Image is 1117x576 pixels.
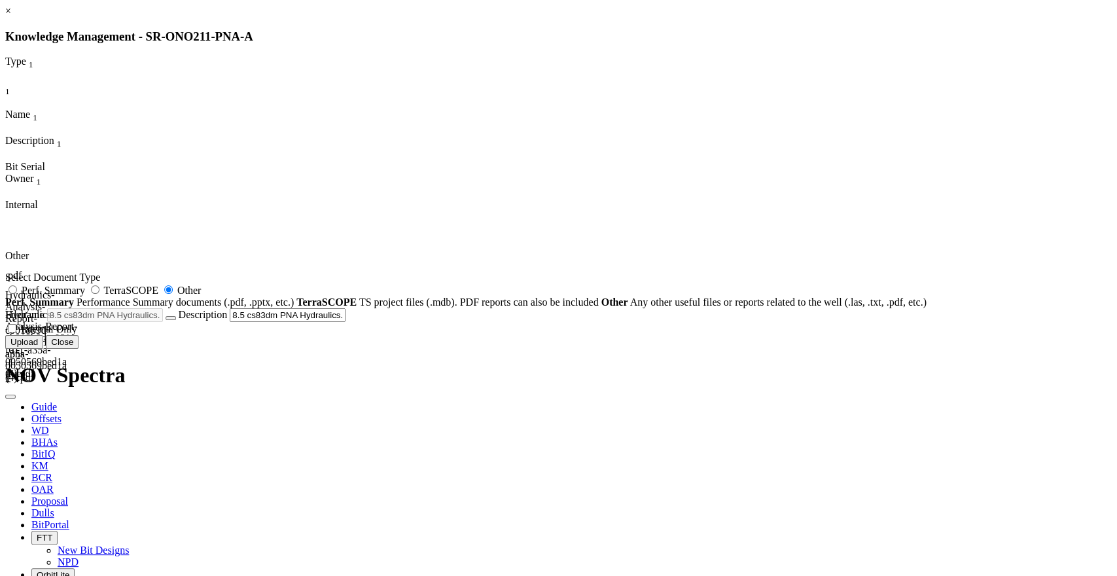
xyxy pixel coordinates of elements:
[37,173,41,184] span: Sort None
[296,297,357,308] strong: TerraSCOPE
[5,161,45,172] span: Bit Serial
[31,460,48,471] span: KM
[57,139,62,149] sub: 1
[5,335,43,349] button: Upload
[5,135,54,146] span: Description
[5,71,71,82] div: Column Menu
[5,199,38,210] span: Internal Only
[31,401,57,412] span: Guide
[31,519,69,530] span: BitPortal
[5,250,29,261] span: Other
[33,109,37,120] span: Sort None
[5,109,66,135] div: Sort None
[58,545,129,556] a: New Bit Designs
[33,113,37,122] sub: 1
[37,177,41,187] sub: 1
[31,472,52,483] span: BCR
[177,285,201,296] span: Other
[5,5,11,16] a: ×
[5,149,84,161] div: Column Menu
[5,348,77,360] div: apns
[5,82,38,97] div: Sort None
[31,425,49,436] span: WD
[5,135,84,149] div: Description Sort None
[5,123,66,135] div: Column Menu
[5,135,84,161] div: Sort None
[46,335,79,349] button: Close
[5,109,30,120] span: Name
[5,56,71,82] div: Sort None
[57,135,62,146] span: Sort None
[37,533,52,543] span: FTT
[31,413,62,424] span: Offsets
[5,56,26,67] span: Type
[5,109,66,123] div: Name Sort None
[21,323,77,334] span: Internal Only
[22,285,85,296] span: Perf. Summary
[5,309,44,320] span: Filename
[5,29,143,43] span: Knowledge Management -
[31,484,54,495] span: OAR
[5,86,10,96] sub: 1
[29,60,33,70] sub: 1
[164,285,173,294] input: Other
[58,556,79,567] a: NPD
[31,507,54,518] span: Dulls
[29,56,33,67] span: Sort None
[5,82,10,94] span: Sort None
[179,309,228,320] span: Description
[77,297,294,308] span: Performance Summary documents (.pdf, .pptx, etc.)
[31,448,55,459] span: BitIQ
[146,29,253,43] span: SR-ONO211-PNA-A
[5,187,77,199] div: Column Menu
[630,297,927,308] span: Any other useful files or reports related to the well (.las, .txt, .pdf, etc.)
[91,285,99,294] input: TerraSCOPE
[5,272,100,283] span: Select Document Type
[5,270,38,281] div: .pdf
[5,82,38,109] div: Sort None
[104,285,158,296] span: TerraSCOPE
[8,324,16,333] input: Internal Only
[5,173,34,184] span: Owner
[601,297,628,308] strong: Other
[5,173,77,199] div: Sort None
[5,297,74,308] strong: Perf. Summary
[359,297,599,308] span: TS project files (.mdb). PDF reports can also be included
[5,56,71,70] div: Type Sort None
[5,97,38,109] div: Column Menu
[9,285,17,294] input: Perf. Summary
[31,495,68,507] span: Proposal
[5,173,77,187] div: Owner Sort None
[31,437,58,448] span: BHAs
[5,363,1112,387] h1: NOV Spectra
